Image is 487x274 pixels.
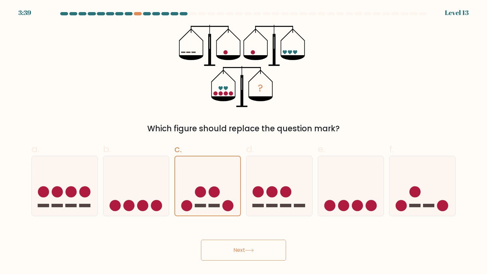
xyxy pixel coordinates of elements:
button: Next [201,240,286,261]
tspan: ? [258,81,263,95]
span: a. [31,143,39,155]
div: 3:39 [18,8,31,18]
span: f. [389,143,394,155]
div: Which figure should replace the question mark? [35,123,452,135]
span: d. [246,143,254,155]
span: b. [103,143,111,155]
div: Level 13 [445,8,469,18]
span: c. [174,143,182,155]
span: e. [318,143,325,155]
